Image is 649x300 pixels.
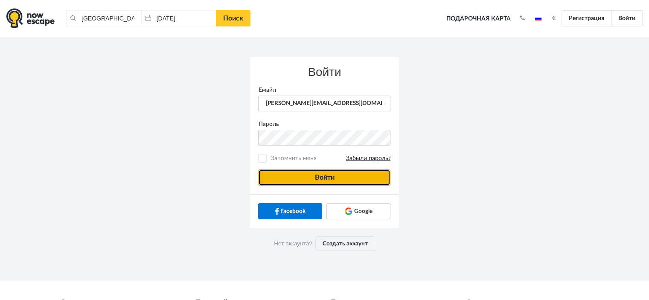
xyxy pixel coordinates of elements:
[326,203,390,219] a: Google
[315,236,375,251] a: Создать аккаунт
[260,156,265,161] input: Запомнить меняЗабыли пароль?
[354,207,372,216] span: Google
[252,86,397,94] label: Емайл
[552,15,556,21] strong: €
[280,207,306,216] span: Facebook
[535,16,541,20] img: ru.jpg
[252,120,397,128] label: Пароль
[258,66,390,79] h3: Войти
[562,10,611,26] a: Регистрация
[443,9,514,28] a: Подарочная карта
[346,154,390,163] a: Забыли пароль?
[611,10,643,26] a: Войти
[141,10,216,26] input: Дата
[258,169,390,186] button: Войти
[66,10,141,26] input: Город или название квеста
[250,228,399,259] div: Нет аккаунта?
[258,203,322,219] a: Facebook
[268,154,390,163] span: Запомнить меня
[548,14,560,23] button: €
[216,10,250,26] a: Поиск
[6,8,55,28] img: logo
